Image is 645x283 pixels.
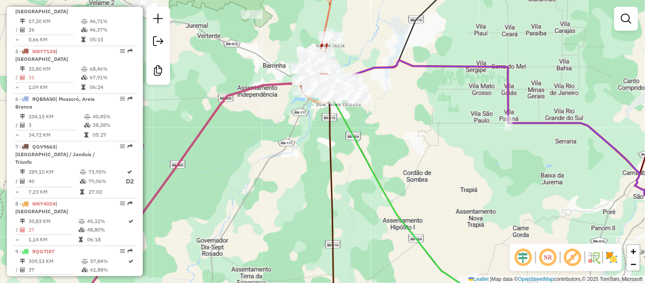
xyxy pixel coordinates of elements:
[120,144,125,149] em: Opções
[631,246,636,257] span: +
[32,143,55,150] span: QGV9663
[87,217,128,226] td: 45,32%
[126,177,134,186] p: D2
[145,3,166,12] div: Atividade não roteirizada - BORA TOMAR UMA
[88,168,125,176] td: 73,95%
[618,10,635,27] a: Exibir filtros
[563,247,583,268] span: Exibir rótulo
[80,189,84,194] i: Tempo total em rota
[134,0,155,9] div: Atividade não roteirizada - MERC SANTA LUZIA
[92,131,133,139] td: 05:27
[144,8,165,16] div: Atividade não roteirizada - COMERCIAL GP ALIMENTOS LTDA - ME
[144,6,165,14] div: Atividade não roteirizada - BAR DA DEBORA
[15,26,20,34] td: /
[28,235,78,244] td: 1,14 KM
[32,248,54,254] span: RQG7I87
[490,276,492,282] span: |
[89,35,132,44] td: 05:15
[28,176,80,187] td: 40
[15,176,20,187] td: /
[15,266,20,274] td: /
[15,143,95,165] span: 7 -
[79,237,83,242] i: Tempo total em rota
[120,249,125,254] em: Opções
[142,7,163,15] div: Atividade não roteirizada - MERC PELE
[28,266,81,274] td: 37
[20,219,25,224] i: Distância Total
[143,6,165,14] div: Atividade não roteirizada - MARIA LUCENA LIMA DA SILVA
[15,96,95,110] span: | Mossoró, Areia Branca
[89,73,132,82] td: 67,91%
[134,1,155,10] div: Atividade não roteirizada - MERC TRES IRMAS
[20,267,25,272] i: Total de Atividades
[81,66,88,71] i: % de utilização do peso
[28,112,84,121] td: 104,15 KM
[15,48,68,62] span: 5 -
[627,258,640,271] a: Zoom out
[28,131,84,139] td: 34,72 KM
[144,5,165,13] div: Atividade não roteirizada - ADEGA
[89,65,132,73] td: 68,46%
[128,96,133,101] em: Rota exportada
[89,17,132,26] td: 46,71%
[142,4,164,12] div: Atividade não roteirizada - MANOEL BAR
[32,96,55,102] span: RQB8A50
[84,123,91,128] i: % de utilização da cubagem
[87,235,128,244] td: 06:18
[84,132,88,137] i: Tempo total em rota
[317,76,338,85] div: Atividade não roteirizada - QUEIROZ ATACADAO LTDA
[87,226,128,234] td: 48,80%
[28,73,81,82] td: 31
[15,83,20,91] td: =
[32,200,55,207] span: NNY4024
[15,188,20,196] td: =
[15,248,54,254] span: 9 -
[120,49,125,54] em: Opções
[20,179,25,184] i: Total de Atividades
[513,247,534,268] span: Ocultar deslocamento
[92,112,133,121] td: 40,45%
[80,169,86,174] i: % de utilização do peso
[20,27,25,32] i: Total de Atividades
[28,257,81,266] td: 309,53 KM
[79,219,85,224] i: % de utilização do peso
[587,251,601,264] img: Fluxo de ruas
[20,227,25,232] i: Total de Atividades
[128,249,133,254] em: Rota exportada
[81,37,85,42] i: Tempo total em rota
[128,201,133,206] em: Rota exportada
[81,85,85,90] i: Tempo total em rota
[132,4,153,12] div: Atividade não roteirizada - BAR DO OLIVEIRA
[15,35,20,44] td: =
[20,169,25,174] i: Distância Total
[90,266,128,274] td: 61,88%
[28,65,81,73] td: 33,80 KM
[518,276,554,282] a: OpenStreetMap
[28,226,78,234] td: 27
[32,48,55,54] span: NNY7134
[92,121,133,129] td: 38,28%
[145,8,166,17] div: Atividade não roteirizada - BAR DO CAMPO
[15,143,95,165] span: | [GEOGRAPHIC_DATA] / Janduís / Triunfo
[133,2,154,10] div: Atividade não roteirizada - MERC DO JOSE
[90,257,128,266] td: 57,84%
[319,73,330,84] img: Cirne
[81,19,88,24] i: % de utilização do peso
[144,7,165,15] div: Atividade não roteirizada - V.A GELA PRIME
[120,201,125,206] em: Opções
[627,245,640,258] a: Zoom in
[28,35,81,44] td: 0,66 KM
[150,33,167,52] a: Exportar sessão
[15,96,95,110] span: 6 -
[81,27,88,32] i: % de utilização da cubagem
[292,76,313,85] div: Atividade não roteirizada - CENTRAL DE DISTRIBUICAO QUEIROZ LTDA
[82,259,88,264] i: % de utilização do peso
[82,267,88,272] i: % de utilização da cubagem
[84,114,91,119] i: % de utilização do peso
[20,75,25,80] i: Total de Atividades
[20,19,25,24] i: Distância Total
[145,5,166,13] div: Atividade não roteirizada - ESP DO CLAUDERCIO
[311,57,332,66] div: Atividade não roteirizada - DIA A DIA SUPER ATACADO LTDA
[538,247,558,268] span: Ocultar NR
